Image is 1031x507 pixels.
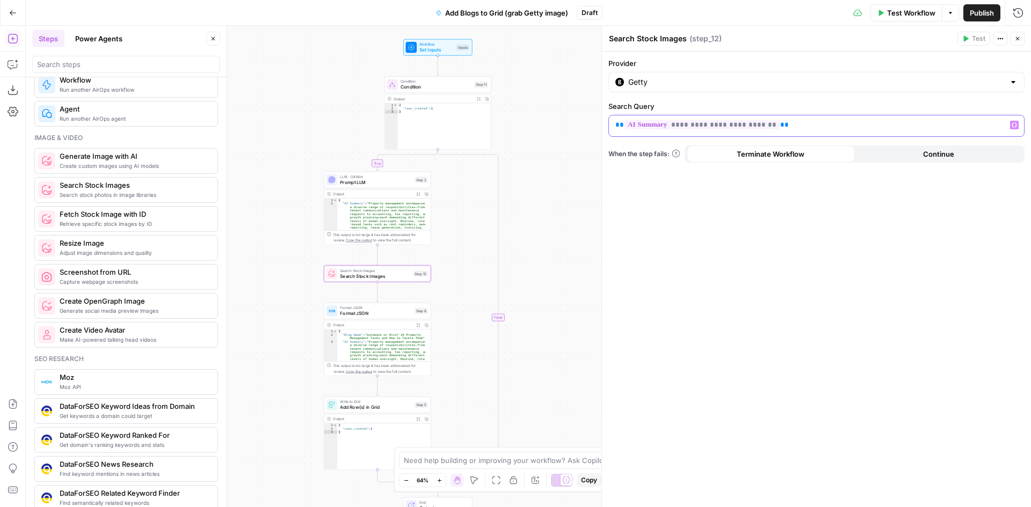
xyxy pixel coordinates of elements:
[394,103,397,106] span: Toggle code folding, rows 1 through 3
[415,177,427,183] div: Step 2
[60,498,209,507] span: Find semantically related keywords
[41,493,52,503] img: se7yyxfvbxn2c3qgqs66gfh04cl6
[34,354,218,364] div: Seo research
[333,423,337,427] span: Toggle code folding, rows 1 through 3
[376,282,379,302] g: Edge from step_12 to step_8
[60,440,209,449] span: Get domain's ranking keywords and stats
[340,404,412,411] span: Add Row(s) in Grid
[324,266,431,282] div: Search Stock ImagesSearch Stock ImagesStep 12
[37,59,215,70] input: Search steps
[60,75,209,85] span: Workflow
[689,33,722,44] span: ( step_12 )
[419,499,466,505] span: End
[581,475,597,485] span: Copy
[60,401,209,412] span: DataForSEO Keyword Ideas from Domain
[324,329,337,333] div: 1
[333,191,412,196] div: Output
[60,209,209,219] span: Fetch Stock Image with ID
[401,79,471,84] span: Condition
[60,335,209,344] span: Make AI-powered talking head videos
[60,459,209,469] span: DataForSEO News Research
[324,202,337,298] div: 2
[60,104,209,114] span: Agent
[340,268,410,273] span: Search Stock Images
[340,310,412,317] span: Format JSON
[60,469,209,478] span: Find keyword mentions in news articles
[32,30,64,47] button: Steps
[628,77,1005,87] input: Getty
[324,303,431,376] div: Format JSONFormat JSONStep 8Output{ "Blog Name":"Automate or Hire? 10 Property Management Tasks a...
[324,333,337,340] div: 2
[957,32,990,46] button: Test
[887,8,935,18] span: Test Workflow
[34,133,218,143] div: Image & video
[384,110,397,113] div: 3
[923,149,954,159] span: Continue
[415,402,427,408] div: Step 5
[384,107,397,110] div: 2
[384,103,397,106] div: 1
[429,4,575,21] button: Add Blogs to Grid (grab Getty image)
[324,340,337,437] div: 3
[384,39,491,56] div: WorkflowSet InputsInputs
[333,322,412,328] div: Output
[41,406,52,416] img: qj0lddqgokrswkyaqb1p9cmo0sp5
[333,199,337,202] span: Toggle code folding, rows 1 through 3
[419,46,454,53] span: Set Inputs
[413,270,428,277] div: Step 12
[419,41,454,47] span: Workflow
[340,305,412,311] span: Format JSON
[41,300,52,311] img: pyizt6wx4h99f5rkgufsmugliyey
[60,296,209,306] span: Create OpenGraph Image
[41,435,52,445] img: 3iojl28do7crl10hh26nxau20pae
[608,149,680,159] a: When the step fails:
[333,416,412,422] div: Output
[340,179,412,186] span: Prompt LLM
[737,149,804,159] span: Terminate Workflow
[324,430,337,433] div: 3
[60,325,209,335] span: Create Video Avatar
[870,4,942,21] button: Test Workflow
[963,4,1000,21] button: Publish
[60,114,209,123] span: Run another AirOps agent
[437,56,439,76] g: Edge from start to step_11
[456,44,469,50] div: Inputs
[333,329,337,333] span: Toggle code folding, rows 1 through 4
[577,473,601,487] button: Copy
[437,484,439,497] g: Edge from step_11-conditional-end to end
[582,8,598,18] span: Draft
[340,273,410,280] span: Search Stock Images
[415,308,427,314] div: Step 8
[324,199,337,202] div: 1
[376,376,379,395] g: Edge from step_8 to step_5
[60,219,209,228] span: Retrieve specific stock images by ID
[970,8,994,18] span: Publish
[346,238,372,243] span: Copy the output
[394,96,473,101] div: Output
[60,430,209,440] span: DataForSEO Keyword Ranked For
[609,33,687,44] textarea: Search Stock Images
[376,150,438,171] g: Edge from step_11 to step_2
[60,180,209,190] span: Search Stock Images
[60,248,209,257] span: Adjust image dimensions and quality
[376,245,379,264] g: Edge from step_2 to step_12
[69,30,129,47] button: Power Agents
[60,383,209,391] span: Moz API
[384,76,491,149] div: ConditionConditionStep 11Output{ "rows_created":1}
[340,174,412,179] span: LLM · O4 Mini
[417,476,429,484] span: 64%
[324,396,431,469] div: Write to GridAdd Row(s) in GridStep 5Output{ "rows_created":1}
[60,306,209,315] span: Generate social media preview images
[60,267,209,277] span: Screenshot from URL
[340,399,412,405] span: Write to Grid
[60,238,209,248] span: Resize Image
[377,469,438,486] g: Edge from step_5 to step_11-conditional-end
[972,34,985,43] span: Test
[324,427,337,430] div: 2
[60,277,209,286] span: Capture webpage screenshots
[41,464,52,474] img: vjoh3p9kohnippxyp1brdnq6ymi1
[333,232,427,243] div: This output is too large & has been abbreviated for review. to view the full content.
[324,423,337,427] div: 1
[324,172,431,245] div: LLM · O4 MiniPrompt LLMStep 2Output{ "AI Summary":"Property management encompasses a diverse rang...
